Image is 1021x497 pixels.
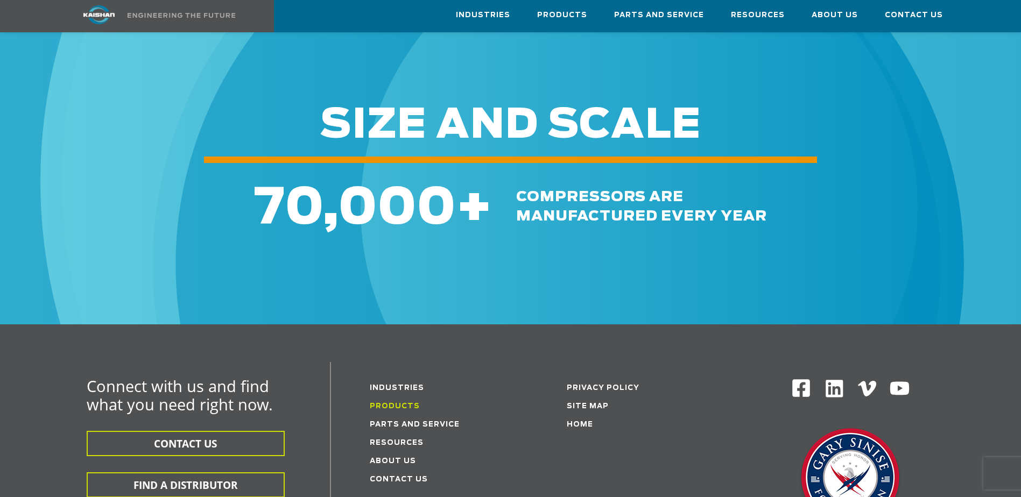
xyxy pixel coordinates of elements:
a: Industries [370,385,424,392]
span: Connect with us and find what you need right now. [87,375,273,415]
span: Contact Us [885,9,943,22]
a: Contact Us [370,476,428,483]
span: Parts and Service [614,9,704,22]
a: Contact Us [885,1,943,30]
a: Resources [731,1,785,30]
a: About Us [812,1,858,30]
a: Parts and Service [614,1,704,30]
a: Products [537,1,587,30]
img: Facebook [791,378,811,398]
a: About Us [370,458,416,465]
a: Products [370,403,420,410]
span: Resources [731,9,785,22]
span: Products [537,9,587,22]
span: + [456,184,492,233]
span: 70,000 [254,184,456,233]
img: Vimeo [858,381,876,396]
img: Engineering the future [128,13,235,18]
img: Linkedin [824,378,845,399]
img: kaishan logo [59,5,139,24]
span: compressors are manufactured every year [516,190,767,223]
a: Site Map [567,403,609,410]
a: Industries [456,1,510,30]
a: Parts and service [370,421,460,428]
span: Industries [456,9,510,22]
a: Resources [370,439,424,446]
a: Home [567,421,593,428]
button: CONTACT US [87,431,285,456]
a: Privacy Policy [567,385,639,392]
span: About Us [812,9,858,22]
img: Youtube [889,378,910,399]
